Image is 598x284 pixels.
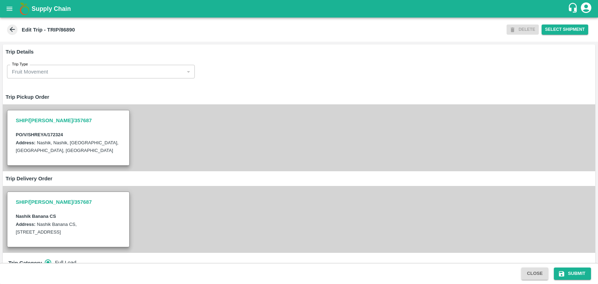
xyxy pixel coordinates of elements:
b: Supply Chain [32,5,71,12]
label: Nashik Banana CS, [STREET_ADDRESS] [16,222,77,235]
label: Address: [16,222,35,227]
div: account of current user [580,1,592,16]
strong: Trip Details [6,49,34,55]
button: Close [521,268,548,280]
label: Nashik, Nashik, [GEOGRAPHIC_DATA], [GEOGRAPHIC_DATA], [GEOGRAPHIC_DATA] [16,140,118,153]
button: Select Shipment [542,25,588,35]
p: Fruit Movement [12,68,48,76]
h3: SHIP/[PERSON_NAME]/357687 [16,198,121,207]
button: Submit [554,268,591,280]
div: customer-support [568,2,580,15]
h3: SHIP/[PERSON_NAME]/357687 [16,116,121,125]
b: Edit Trip - TRIP/86890 [22,27,75,33]
strong: Trip Delivery Order [6,176,53,181]
b: Nashik Banana CS [16,214,56,219]
strong: Trip Pickup Order [6,94,49,100]
a: Supply Chain [32,4,568,14]
label: Address: [16,140,35,145]
b: PO/V/SHREYA/172324 [16,132,63,137]
button: open drawer [1,1,18,17]
img: logo [18,2,32,16]
span: Full Load [55,259,76,266]
label: Trip Type [12,62,28,67]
